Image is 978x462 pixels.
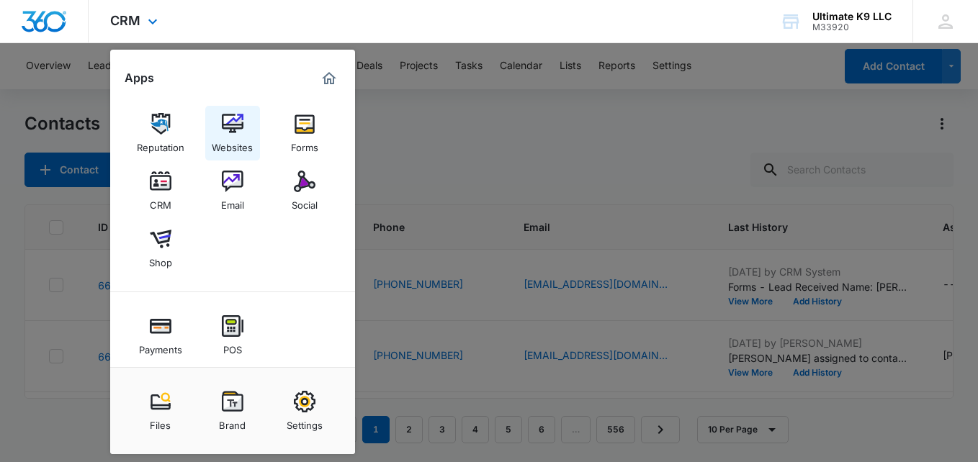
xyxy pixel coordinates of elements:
div: CRM [150,192,171,211]
a: Shop [133,221,188,276]
div: Shop [149,250,172,268]
div: Brand [219,412,246,431]
a: Reputation [133,106,188,160]
a: Settings [277,384,332,438]
div: Files [150,412,171,431]
a: CRM [133,163,188,218]
a: Email [205,163,260,218]
div: Forms [291,135,318,153]
a: Forms [277,106,332,160]
div: Social [292,192,318,211]
div: Payments [139,337,182,355]
div: Websites [212,135,253,153]
a: Websites [205,106,260,160]
span: CRM [110,13,140,28]
div: account name [812,11,892,22]
div: POS [223,337,242,355]
div: Email [221,192,244,211]
div: Reputation [137,135,184,153]
a: Brand [205,384,260,438]
a: POS [205,308,260,363]
a: Social [277,163,332,218]
a: Files [133,384,188,438]
a: Payments [133,308,188,363]
div: Settings [287,412,323,431]
a: Marketing 360® Dashboard [318,67,341,90]
div: account id [812,22,892,32]
h2: Apps [125,71,154,85]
